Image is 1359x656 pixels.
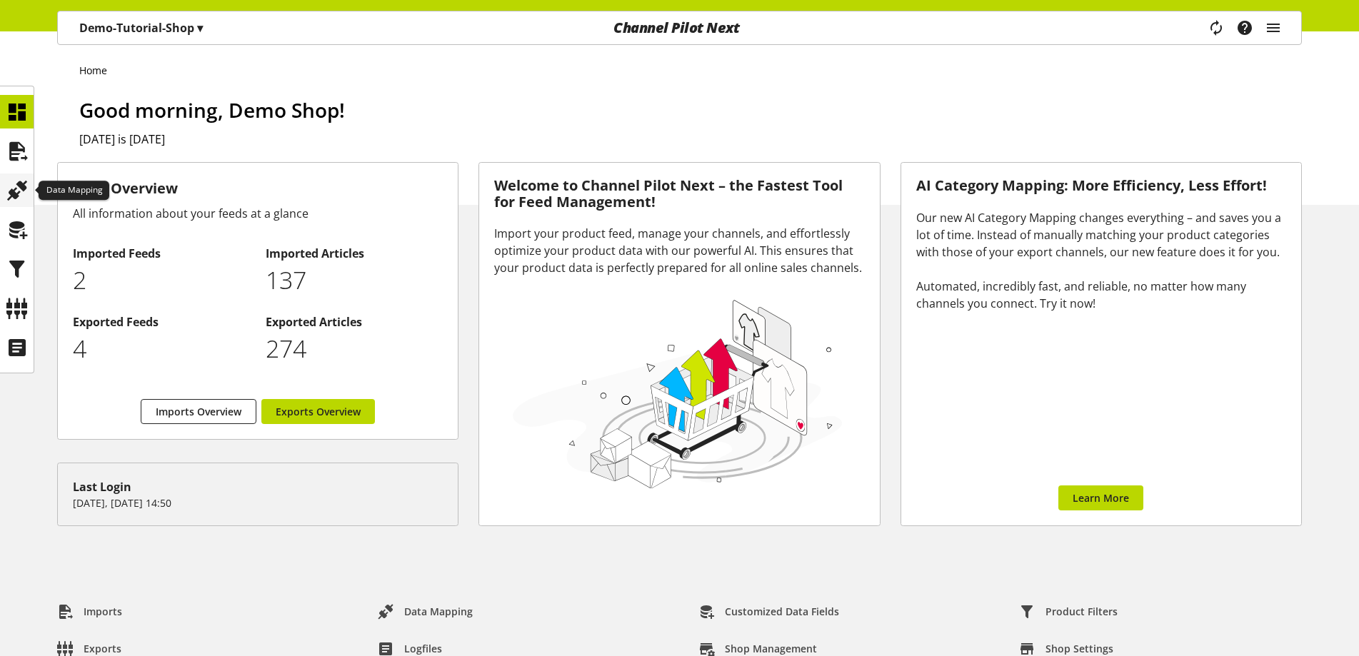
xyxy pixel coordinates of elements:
h2: Imported Articles [266,245,443,262]
div: Import your product feed, manage your channels, and effortlessly optimize your product data with ... [494,225,864,276]
h2: Exported Articles [266,313,443,330]
p: 2 [73,262,251,298]
span: Exports Overview [276,404,361,419]
a: Imports Overview [141,399,256,424]
p: [DATE], [DATE] 14:50 [73,495,443,510]
a: Customized Data Fields [687,599,851,625]
span: Imports [84,604,122,619]
span: Imports Overview [156,404,241,419]
span: Learn More [1073,490,1129,505]
span: ▾ [197,20,203,36]
a: Product Filters [1008,599,1129,625]
p: Demo-Tutorial-Shop [79,19,203,36]
span: Product Filters [1045,604,1118,619]
h2: Imported Feeds [73,245,251,262]
p: 4 [73,330,251,367]
img: 78e1b9dcff1e8392d83655fcfc870417.svg [508,294,846,493]
span: Shop Management [725,641,817,656]
span: Customized Data Fields [725,604,839,619]
div: All information about your feeds at a glance [73,205,443,222]
a: Learn More [1058,485,1143,510]
h3: AI Category Mapping: More Efficiency, Less Effort! [916,178,1286,194]
p: 274 [266,330,443,367]
h3: Feed Overview [73,178,443,199]
span: Good morning, Demo Shop! [79,96,345,123]
div: Last Login [73,478,443,495]
h2: [DATE] is [DATE] [79,131,1302,148]
a: Imports [46,599,134,625]
a: Data Mapping [366,599,484,625]
div: Data Mapping [39,181,109,201]
h3: Welcome to Channel Pilot Next – the Fastest Tool for Feed Management! [494,178,864,210]
span: Shop Settings [1045,641,1113,656]
a: Exports Overview [261,399,375,424]
span: Data Mapping [404,604,473,619]
span: Exports [84,641,121,656]
span: Logfiles [404,641,442,656]
nav: main navigation [57,11,1302,45]
div: Our new AI Category Mapping changes everything – and saves you a lot of time. Instead of manually... [916,209,1286,312]
p: 137 [266,262,443,298]
h2: Exported Feeds [73,313,251,330]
